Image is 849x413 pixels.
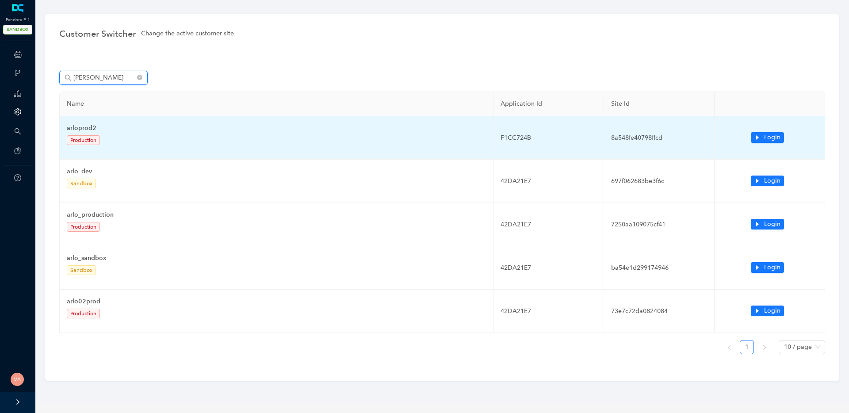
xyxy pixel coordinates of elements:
th: Application Id [493,92,604,116]
span: caret-right [754,308,761,314]
span: left [727,345,732,350]
td: 42DA21E7 [493,160,604,203]
th: Name [60,92,493,116]
button: caret-rightLogin [751,219,784,229]
td: 697f062683be3f6c [604,160,715,203]
span: setting [14,108,21,115]
li: Previous Page [722,340,736,354]
div: Page Size [779,340,825,354]
span: search [65,74,72,81]
td: 8a548fe40798ffcd [604,116,715,160]
span: 10 / page [784,340,820,354]
span: Login [764,219,780,229]
button: caret-rightLogin [751,306,784,316]
button: left [722,340,736,354]
span: Login [764,263,780,272]
span: branches [14,69,21,76]
button: right [757,340,772,354]
input: Search in list... [73,73,135,83]
th: Site Id [604,92,715,116]
td: 7250aa109075cf41 [604,203,715,246]
td: ba54e1d299174946 [604,246,715,290]
span: Production [67,135,100,145]
button: caret-rightLogin [751,176,784,186]
button: caret-rightLogin [751,132,784,143]
span: close-circle [137,74,142,82]
span: Customer Switcher [59,27,136,41]
button: caret-rightLogin [751,262,784,273]
b: arlo02prod [67,298,100,305]
span: Change the active customer site [141,29,234,38]
span: question-circle [14,174,21,181]
span: Login [764,176,780,186]
span: close-circle [137,75,142,80]
td: 42DA21E7 [493,203,604,246]
span: Sandbox [67,265,96,275]
img: 5c5f7907468957e522fad195b8a1453a [11,373,24,386]
span: SANDBOX [3,25,32,34]
b: arlo_sandbox [67,254,107,262]
span: Production [67,309,100,318]
span: right [762,345,767,350]
li: Next Page [757,340,772,354]
b: arloprod2 [67,124,96,132]
b: arlo_production [67,211,114,218]
td: F1CC724B [493,116,604,160]
td: 42DA21E7 [493,246,604,290]
td: 42DA21E7 [493,290,604,333]
span: search [14,128,21,135]
li: 1 [740,340,754,354]
span: caret-right [754,221,761,227]
span: caret-right [754,134,761,141]
span: Production [67,222,100,232]
span: pie-chart [14,147,21,154]
a: 1 [740,340,753,354]
span: Sandbox [67,179,96,188]
b: arlo_dev [67,168,92,175]
td: 73e7c72da0824084 [604,290,715,333]
span: Login [764,306,780,316]
span: caret-right [754,178,761,184]
span: Login [764,133,780,142]
span: caret-right [754,264,761,271]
